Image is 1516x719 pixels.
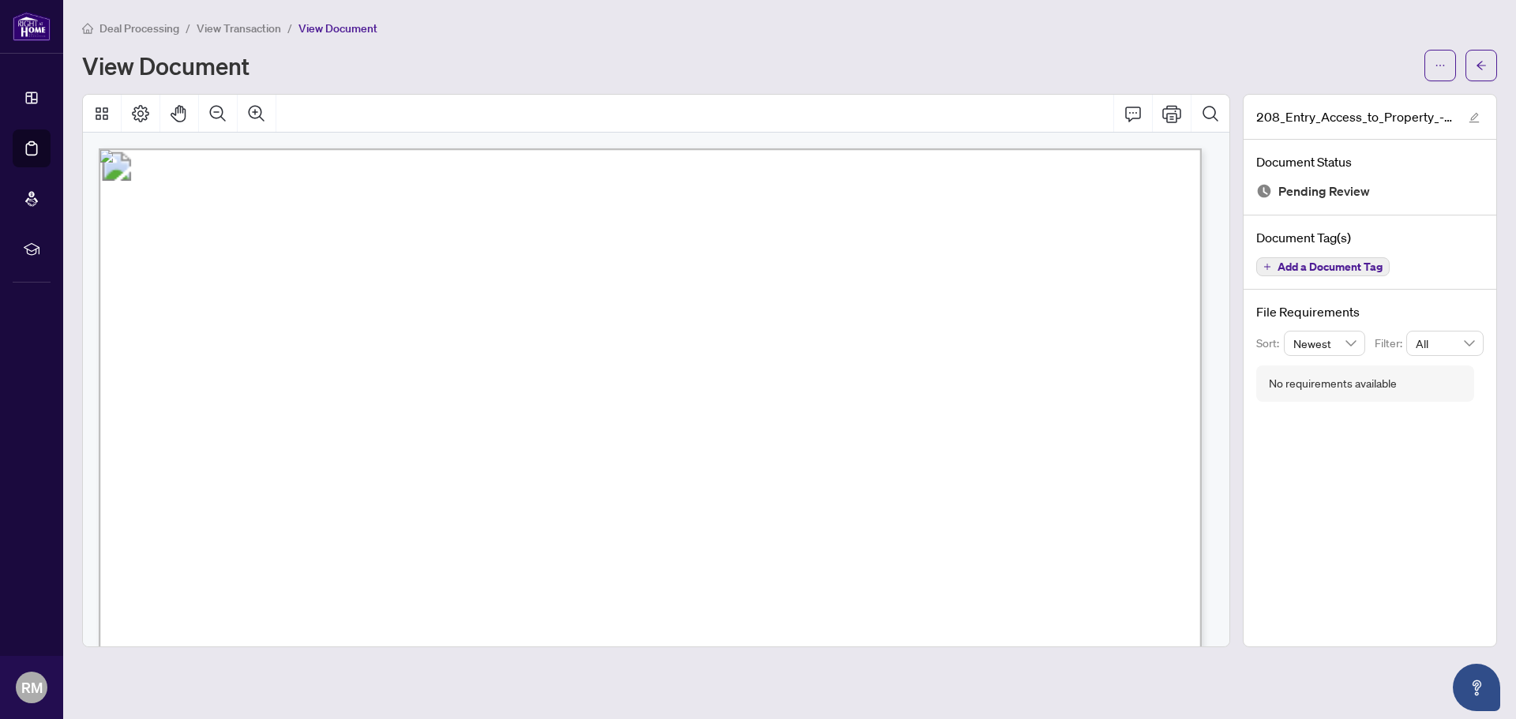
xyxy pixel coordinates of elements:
[1476,60,1487,71] span: arrow-left
[1278,261,1383,272] span: Add a Document Tag
[1256,183,1272,199] img: Document Status
[1278,181,1370,202] span: Pending Review
[1263,263,1271,271] span: plus
[82,53,250,78] h1: View Document
[1469,112,1480,123] span: edit
[287,19,292,37] li: /
[1256,257,1390,276] button: Add a Document Tag
[82,23,93,34] span: home
[1416,331,1474,355] span: All
[1256,228,1484,247] h4: Document Tag(s)
[1375,335,1406,352] p: Filter:
[186,19,190,37] li: /
[21,676,43,698] span: RM
[298,21,377,36] span: View Document
[1256,107,1454,126] span: 208_Entry_Access_to_Property_-_Seller_Acknowledgement_-_PropTx-[PERSON_NAME].pdf
[1269,375,1397,392] div: No requirements available
[1256,335,1284,352] p: Sort:
[197,21,281,36] span: View Transaction
[1256,152,1484,171] h4: Document Status
[1453,664,1500,711] button: Open asap
[1293,331,1357,355] span: Newest
[99,21,179,36] span: Deal Processing
[13,12,51,41] img: logo
[1435,60,1446,71] span: ellipsis
[1256,302,1484,321] h4: File Requirements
